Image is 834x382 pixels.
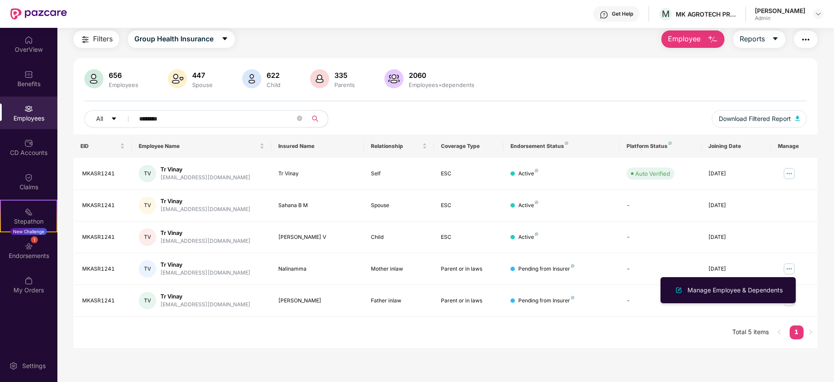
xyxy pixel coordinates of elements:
div: TV [139,292,156,309]
div: MKASR1241 [82,297,125,305]
img: svg+xml;base64,PHN2ZyB4bWxucz0iaHR0cDovL3d3dy53My5vcmcvMjAwMC9zdmciIHdpZHRoPSIyNCIgaGVpZ2h0PSIyNC... [801,34,811,45]
div: [PERSON_NAME] [755,7,805,15]
div: [DATE] [708,265,764,273]
img: svg+xml;base64,PHN2ZyBpZD0iQmVuZWZpdHMiIHhtbG5zPSJodHRwOi8vd3d3LnczLm9yZy8yMDAwL3N2ZyIgd2lkdGg9Ij... [24,70,33,79]
span: Employee [668,34,701,44]
div: Active [518,170,538,178]
div: ESC [441,233,497,241]
button: Reportscaret-down [733,30,785,48]
span: caret-down [772,35,779,43]
div: Tr Vinay [160,292,250,301]
td: - [620,190,701,221]
div: Sahana B M [278,201,357,210]
span: All [96,114,103,124]
div: TV [139,260,156,278]
div: TV [139,228,156,246]
img: svg+xml;base64,PHN2ZyBpZD0iQ2xhaW0iIHhtbG5zPSJodHRwOi8vd3d3LnczLm9yZy8yMDAwL3N2ZyIgd2lkdGg9IjIwIi... [24,173,33,182]
div: Tr Vinay [278,170,357,178]
div: Pending from Insurer [518,265,574,273]
div: [PERSON_NAME] V [278,233,357,241]
div: [DATE] [708,201,764,210]
img: svg+xml;base64,PHN2ZyBpZD0iRW1wbG95ZWVzIiB4bWxucz0iaHR0cDovL3d3dy53My5vcmcvMjAwMC9zdmciIHdpZHRoPS... [24,104,33,113]
div: [PERSON_NAME] [278,297,357,305]
div: MKASR1241 [82,265,125,273]
th: Relationship [364,134,434,158]
th: Employee Name [132,134,271,158]
img: svg+xml;base64,PHN2ZyB4bWxucz0iaHR0cDovL3d3dy53My5vcmcvMjAwMC9zdmciIHdpZHRoPSIyNCIgaGVpZ2h0PSIyNC... [80,34,90,45]
button: Filters [73,30,119,48]
img: svg+xml;base64,PHN2ZyB4bWxucz0iaHR0cDovL3d3dy53My5vcmcvMjAwMC9zdmciIHdpZHRoPSI4IiBoZWlnaHQ9IjgiIH... [535,232,538,236]
button: Group Health Insurancecaret-down [128,30,235,48]
div: [DATE] [708,233,764,241]
div: Employees [107,81,140,88]
span: search [307,115,324,122]
div: New Challenge [10,228,47,235]
div: [EMAIL_ADDRESS][DOMAIN_NAME] [160,174,250,182]
a: 1 [790,325,804,338]
th: Insured Name [271,134,364,158]
span: M [662,9,670,19]
span: Relationship [371,143,420,150]
img: New Pazcare Logo [10,8,67,20]
img: svg+xml;base64,PHN2ZyB4bWxucz0iaHR0cDovL3d3dy53My5vcmcvMjAwMC9zdmciIHdpZHRoPSI4IiBoZWlnaHQ9IjgiIH... [535,169,538,172]
div: Get Help [612,10,633,17]
span: Download Filtered Report [719,114,791,124]
img: svg+xml;base64,PHN2ZyB4bWxucz0iaHR0cDovL3d3dy53My5vcmcvMjAwMC9zdmciIHdpZHRoPSI4IiBoZWlnaHQ9IjgiIH... [668,141,672,145]
li: Previous Page [772,325,786,339]
div: Auto Verified [635,169,670,178]
div: TV [139,165,156,182]
div: Parent or in laws [441,297,497,305]
img: svg+xml;base64,PHN2ZyB4bWxucz0iaHR0cDovL3d3dy53My5vcmcvMjAwMC9zdmciIHdpZHRoPSI4IiBoZWlnaHQ9IjgiIH... [571,296,574,299]
img: svg+xml;base64,PHN2ZyB4bWxucz0iaHR0cDovL3d3dy53My5vcmcvMjAwMC9zdmciIHhtbG5zOnhsaW5rPSJodHRwOi8vd3... [795,116,800,121]
img: svg+xml;base64,PHN2ZyB4bWxucz0iaHR0cDovL3d3dy53My5vcmcvMjAwMC9zdmciIHdpZHRoPSIyMSIgaGVpZ2h0PSIyMC... [24,208,33,216]
div: 656 [107,71,140,80]
span: Filters [93,34,113,44]
div: Spouse [371,201,427,210]
img: svg+xml;base64,PHN2ZyB4bWxucz0iaHR0cDovL3d3dy53My5vcmcvMjAwMC9zdmciIHhtbG5zOnhsaW5rPSJodHRwOi8vd3... [242,69,261,88]
img: manageButton [782,262,796,276]
button: search [307,110,328,127]
th: Coverage Type [434,134,504,158]
div: Tr Vinay [160,229,250,237]
li: 1 [790,325,804,339]
td: - [620,285,701,317]
li: Total 5 items [732,325,769,339]
div: Self [371,170,427,178]
img: svg+xml;base64,PHN2ZyB4bWxucz0iaHR0cDovL3d3dy53My5vcmcvMjAwMC9zdmciIHhtbG5zOnhsaW5rPSJodHRwOi8vd3... [310,69,329,88]
div: Employees+dependents [407,81,476,88]
div: MKASR1241 [82,201,125,210]
div: Parents [333,81,357,88]
span: caret-down [111,116,117,123]
div: ESC [441,170,497,178]
img: svg+xml;base64,PHN2ZyBpZD0iSGVscC0zMngzMiIgeG1sbnM9Imh0dHA6Ly93d3cudzMub3JnLzIwMDAvc3ZnIiB3aWR0aD... [600,10,608,19]
div: [EMAIL_ADDRESS][DOMAIN_NAME] [160,205,250,214]
div: Child [371,233,427,241]
div: Tr Vinay [160,197,250,205]
img: svg+xml;base64,PHN2ZyBpZD0iSG9tZSIgeG1sbnM9Imh0dHA6Ly93d3cudzMub3JnLzIwMDAvc3ZnIiB3aWR0aD0iMjAiIG... [24,36,33,44]
th: Joining Date [701,134,771,158]
div: 2060 [407,71,476,80]
img: manageButton [782,167,796,181]
button: right [804,325,817,339]
div: [DATE] [708,170,764,178]
span: close-circle [297,115,302,123]
div: Settings [20,362,48,370]
div: MKASR1241 [82,233,125,241]
img: svg+xml;base64,PHN2ZyB4bWxucz0iaHR0cDovL3d3dy53My5vcmcvMjAwMC9zdmciIHdpZHRoPSI4IiBoZWlnaHQ9IjgiIH... [571,264,574,268]
span: EID [80,143,118,150]
div: [EMAIL_ADDRESS][DOMAIN_NAME] [160,269,250,277]
div: Tr Vinay [160,261,250,269]
div: Active [518,233,538,241]
img: svg+xml;base64,PHN2ZyB4bWxucz0iaHR0cDovL3d3dy53My5vcmcvMjAwMC9zdmciIHdpZHRoPSI4IiBoZWlnaHQ9IjgiIH... [535,201,538,204]
div: [EMAIL_ADDRESS][DOMAIN_NAME] [160,237,250,245]
div: Endorsement Status [510,143,613,150]
div: TV [139,197,156,214]
img: svg+xml;base64,PHN2ZyBpZD0iU2V0dGluZy0yMHgyMCIgeG1sbnM9Imh0dHA6Ly93d3cudzMub3JnLzIwMDAvc3ZnIiB3aW... [9,362,18,370]
td: - [620,221,701,253]
button: Allcaret-down [84,110,137,127]
img: svg+xml;base64,PHN2ZyB4bWxucz0iaHR0cDovL3d3dy53My5vcmcvMjAwMC9zdmciIHhtbG5zOnhsaW5rPSJodHRwOi8vd3... [84,69,103,88]
button: Download Filtered Report [712,110,807,127]
img: svg+xml;base64,PHN2ZyBpZD0iRW5kb3JzZW1lbnRzIiB4bWxucz0iaHR0cDovL3d3dy53My5vcmcvMjAwMC9zdmciIHdpZH... [24,242,33,251]
img: svg+xml;base64,PHN2ZyBpZD0iRHJvcGRvd24tMzJ4MzIiIHhtbG5zPSJodHRwOi8vd3d3LnczLm9yZy8yMDAwL3N2ZyIgd2... [815,10,822,17]
img: svg+xml;base64,PHN2ZyB4bWxucz0iaHR0cDovL3d3dy53My5vcmcvMjAwMC9zdmciIHdpZHRoPSI4IiBoZWlnaHQ9IjgiIH... [565,141,568,145]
